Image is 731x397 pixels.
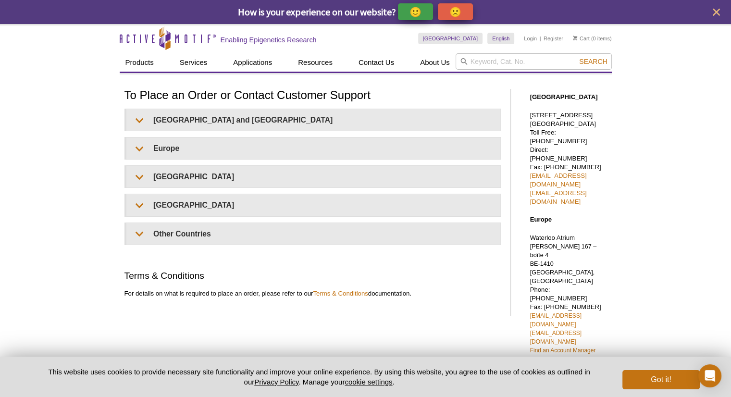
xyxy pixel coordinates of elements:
p: This website uses cookies to provide necessary site functionality and improve your online experie... [32,367,607,387]
a: [EMAIL_ADDRESS][DOMAIN_NAME] [530,330,582,345]
summary: Other Countries [126,223,500,245]
span: Search [579,58,607,65]
summary: [GEOGRAPHIC_DATA] [126,166,500,187]
summary: Europe [126,137,500,159]
p: 🙁 [449,6,461,18]
a: About Us [414,53,456,72]
a: Contact Us [353,53,400,72]
a: Applications [227,53,278,72]
li: (0 items) [573,33,612,44]
button: Search [576,57,610,66]
p: Waterloo Atrium Phone: [PHONE_NUMBER] Fax: [PHONE_NUMBER] [530,234,607,355]
button: cookie settings [345,378,392,386]
a: Cart [573,35,590,42]
a: Products [120,53,160,72]
a: English [487,33,514,44]
strong: [GEOGRAPHIC_DATA] [530,93,598,100]
img: Your Cart [573,36,577,40]
h2: Terms & Conditions [124,269,501,282]
a: Privacy Policy [254,378,298,386]
a: [EMAIL_ADDRESS][DOMAIN_NAME] [530,189,587,205]
a: Register [544,35,563,42]
p: 🙂 [409,6,421,18]
strong: Europe [530,216,552,223]
summary: [GEOGRAPHIC_DATA] [126,194,500,216]
a: Services [174,53,213,72]
span: How is your experience on our website? [238,6,396,18]
a: Terms & Conditions [313,290,368,297]
a: Resources [292,53,338,72]
summary: [GEOGRAPHIC_DATA] and [GEOGRAPHIC_DATA] [126,109,500,131]
a: [GEOGRAPHIC_DATA] [418,33,483,44]
button: Got it! [622,370,699,389]
h2: Enabling Epigenetics Research [221,36,317,44]
div: Open Intercom Messenger [698,364,721,387]
input: Keyword, Cat. No. [456,53,612,70]
a: [EMAIL_ADDRESS][DOMAIN_NAME] [530,312,582,328]
p: For details on what is required to place an order, please refer to our documentation. [124,289,501,298]
a: Login [524,35,537,42]
button: close [710,6,722,18]
li: | [540,33,541,44]
h1: To Place an Order or Contact Customer Support [124,89,501,103]
span: [PERSON_NAME] 167 – boîte 4 BE-1410 [GEOGRAPHIC_DATA], [GEOGRAPHIC_DATA] [530,243,597,285]
a: [EMAIL_ADDRESS][DOMAIN_NAME] [530,172,587,188]
a: Find an Account Manager [530,347,596,354]
p: [STREET_ADDRESS] [GEOGRAPHIC_DATA] Toll Free: [PHONE_NUMBER] Direct: [PHONE_NUMBER] Fax: [PHONE_N... [530,111,607,206]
